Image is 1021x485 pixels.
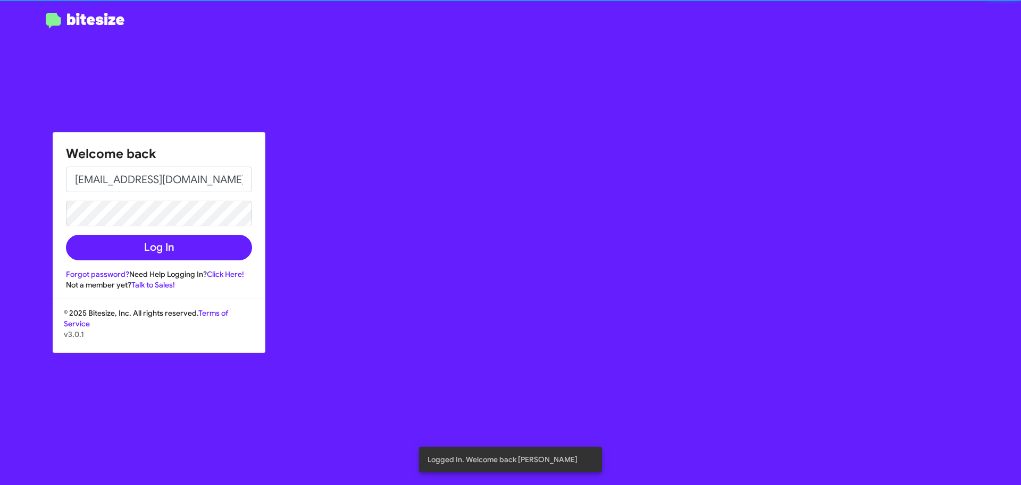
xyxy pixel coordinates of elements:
div: © 2025 Bitesize, Inc. All rights reserved. [53,308,265,352]
a: Forgot password? [66,269,129,279]
span: Logged In. Welcome back [PERSON_NAME] [428,454,578,465]
div: Not a member yet? [66,280,252,290]
p: v3.0.1 [64,329,254,340]
a: Click Here! [207,269,244,279]
input: Email address [66,167,252,192]
h1: Welcome back [66,145,252,162]
a: Talk to Sales! [131,280,175,290]
div: Need Help Logging In? [66,269,252,280]
button: Log In [66,235,252,260]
